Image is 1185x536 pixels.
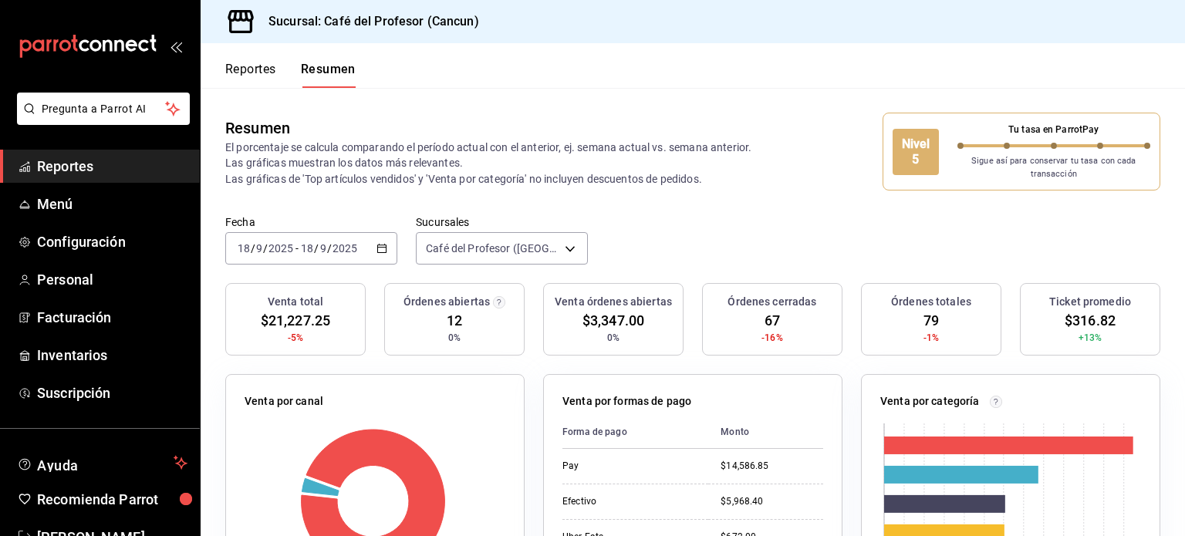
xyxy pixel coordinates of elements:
[255,242,263,255] input: --
[327,242,332,255] span: /
[765,310,780,331] span: 67
[37,194,187,214] span: Menú
[225,217,397,228] label: Fecha
[300,242,314,255] input: --
[37,383,187,403] span: Suscripción
[37,489,187,510] span: Recomienda Parrot
[245,393,323,410] p: Venta por canal
[708,416,823,449] th: Monto
[893,129,939,175] div: Nivel 5
[426,241,559,256] span: Café del Profesor ([GEOGRAPHIC_DATA])
[319,242,327,255] input: --
[268,242,294,255] input: ----
[37,453,167,472] span: Ayuda
[332,242,358,255] input: ----
[447,310,462,331] span: 12
[251,242,255,255] span: /
[607,331,620,345] span: 0%
[170,40,182,52] button: open_drawer_menu
[263,242,268,255] span: /
[1049,294,1131,310] h3: Ticket promedio
[403,294,490,310] h3: Órdenes abiertas
[37,269,187,290] span: Personal
[728,294,816,310] h3: Órdenes cerradas
[225,62,276,88] button: Reportes
[268,294,323,310] h3: Venta total
[225,140,771,186] p: El porcentaje se calcula comparando el período actual con el anterior, ej. semana actual vs. sema...
[261,310,330,331] span: $21,227.25
[562,393,691,410] p: Venta por formas de pago
[37,307,187,328] span: Facturación
[880,393,980,410] p: Venta por categoría
[957,123,1151,137] p: Tu tasa en ParrotPay
[295,242,299,255] span: -
[17,93,190,125] button: Pregunta a Parrot AI
[225,62,356,88] div: navigation tabs
[761,331,783,345] span: -16%
[582,310,644,331] span: $3,347.00
[314,242,319,255] span: /
[416,217,588,228] label: Sucursales
[37,156,187,177] span: Reportes
[957,155,1151,180] p: Sigue así para conservar tu tasa con cada transacción
[923,331,939,345] span: -1%
[256,12,479,31] h3: Sucursal: Café del Profesor (Cancun)
[562,416,708,449] th: Forma de pago
[721,460,823,473] div: $14,586.85
[288,331,303,345] span: -5%
[923,310,939,331] span: 79
[11,112,190,128] a: Pregunta a Parrot AI
[1079,331,1102,345] span: +13%
[448,331,461,345] span: 0%
[225,116,290,140] div: Resumen
[37,231,187,252] span: Configuración
[237,242,251,255] input: --
[37,345,187,366] span: Inventarios
[891,294,971,310] h3: Órdenes totales
[301,62,356,88] button: Resumen
[721,495,823,508] div: $5,968.40
[555,294,672,310] h3: Venta órdenes abiertas
[42,101,166,117] span: Pregunta a Parrot AI
[1065,310,1116,331] span: $316.82
[562,495,696,508] div: Efectivo
[562,460,696,473] div: Pay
